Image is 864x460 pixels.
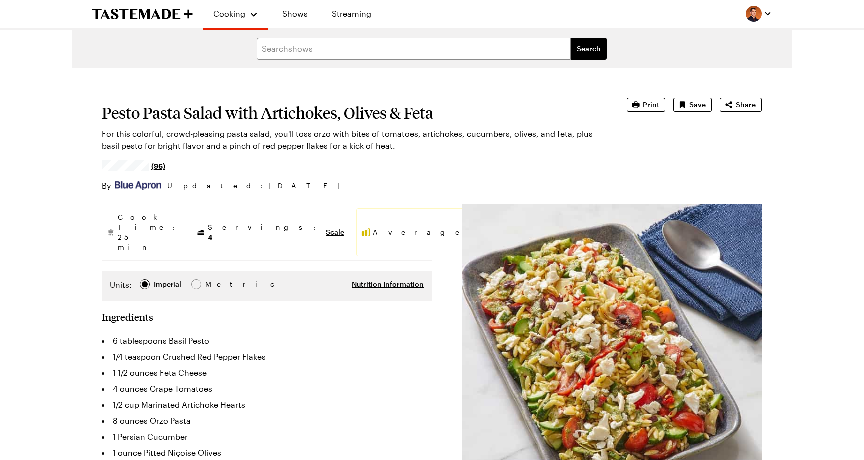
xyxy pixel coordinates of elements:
[720,98,762,112] button: Share
[102,397,432,413] li: 1/2 cup Marinated Artichoke Hearts
[110,279,226,293] div: Imperial Metric
[736,100,756,110] span: Share
[326,227,344,237] button: Scale
[102,333,432,349] li: 6 tablespoons Basil Pesto
[689,100,706,110] span: Save
[118,212,180,252] span: Cook Time: 25 min
[110,279,132,291] label: Units:
[627,98,665,112] button: Print
[673,98,712,112] button: Save recipe
[213,4,258,24] button: Cooking
[102,180,161,192] div: By
[151,161,165,171] span: (96)
[102,311,153,323] h2: Ingredients
[205,279,227,290] span: Metric
[102,104,599,122] h1: Pesto Pasta Salad with Artichokes, Olives & Feta
[746,6,762,22] img: Profile picture
[154,279,181,290] div: Imperial
[115,181,161,190] img: Blue Apron
[208,222,321,243] span: Servings:
[102,429,432,445] li: 1 Persian Cucumber
[746,6,772,22] button: Profile picture
[154,279,182,290] span: Imperial
[102,413,432,429] li: 8 ounces Orzo Pasta
[102,381,432,397] li: 4 ounces Grape Tomatoes
[643,100,659,110] span: Print
[102,349,432,365] li: 1/4 teaspoon Crushed Red Pepper Flakes
[213,9,245,18] span: Cooking
[102,365,432,381] li: 1 1/2 ounces Feta Cheese
[205,279,226,290] div: Metric
[92,8,193,20] a: To Tastemade Home Page
[571,38,607,60] button: filters
[352,279,424,289] button: Nutrition Information
[102,128,599,152] p: For this colorful, crowd-pleasing pasta salad, you'll toss orzo with bites of tomatoes, artichoke...
[373,227,468,237] span: Average
[167,180,350,191] span: Updated : [DATE]
[208,232,212,242] span: 4
[577,44,601,54] span: Search
[102,162,165,170] a: 4.65/5 stars from 96 reviews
